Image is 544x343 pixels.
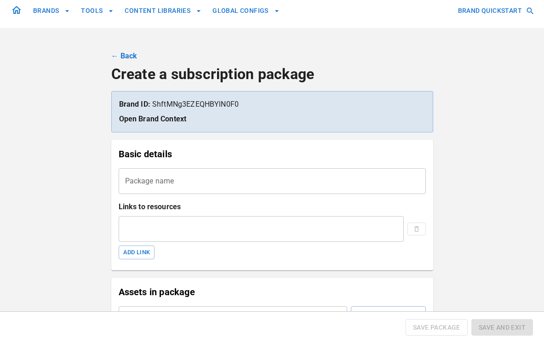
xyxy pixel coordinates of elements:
a: ← Back [111,51,137,62]
button: Add Link [119,246,155,260]
p: Links to resources [119,201,426,212]
p: Basic details [119,147,426,161]
button: CONTENT LIBRARIES [121,2,205,19]
button: BRANDS [29,2,74,19]
h4: Create a subscription package [111,65,433,84]
p: ShftMNg3EZEQHBYlN0F0 [119,99,425,110]
strong: Brand ID: [119,100,150,109]
button: GLOBAL CONFIGS [209,2,283,19]
button: Add Custom Item [351,306,425,332]
button: TOOLS [77,2,117,19]
p: Assets in package [119,285,426,299]
button: BRAND QUICKSTART [454,2,537,19]
a: Open Brand Context [119,114,187,123]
